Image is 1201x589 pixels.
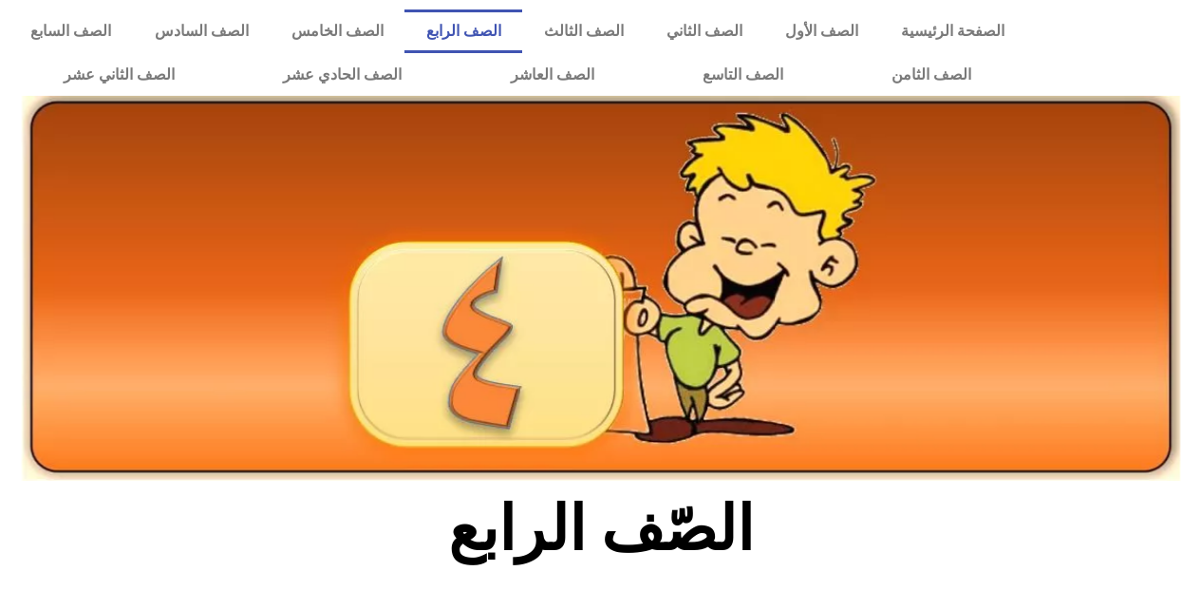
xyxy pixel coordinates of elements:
[879,9,1025,53] a: الصفحة الرئيسية
[763,9,879,53] a: الصف الأول
[645,9,763,53] a: الصف الثاني
[837,53,1025,97] a: الصف الثامن
[229,53,456,97] a: الصف الحادي عشر
[522,9,645,53] a: الصف الثالث
[648,53,837,97] a: الصف التاسع
[404,9,522,53] a: الصف الرابع
[287,492,914,566] h2: الصّف الرابع
[457,53,648,97] a: الصف العاشر
[9,53,229,97] a: الصف الثاني عشر
[133,9,270,53] a: الصف السادس
[9,9,133,53] a: الصف السابع
[270,9,404,53] a: الصف الخامس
